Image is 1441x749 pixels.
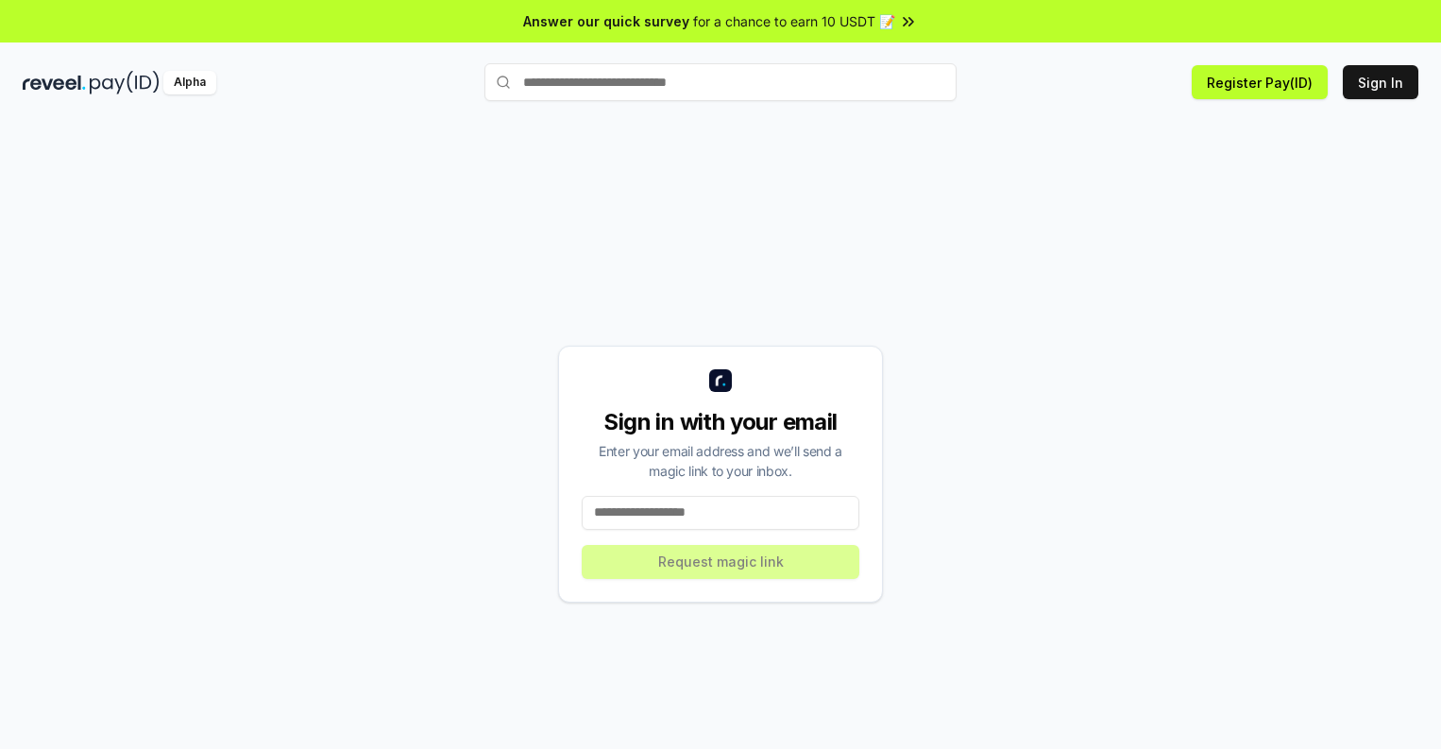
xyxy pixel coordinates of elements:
button: Sign In [1343,65,1418,99]
div: Sign in with your email [582,407,859,437]
div: Alpha [163,71,216,94]
img: pay_id [90,71,160,94]
span: Answer our quick survey [523,11,689,31]
img: reveel_dark [23,71,86,94]
img: logo_small [709,369,732,392]
button: Register Pay(ID) [1192,65,1328,99]
span: for a chance to earn 10 USDT 📝 [693,11,895,31]
div: Enter your email address and we’ll send a magic link to your inbox. [582,441,859,481]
